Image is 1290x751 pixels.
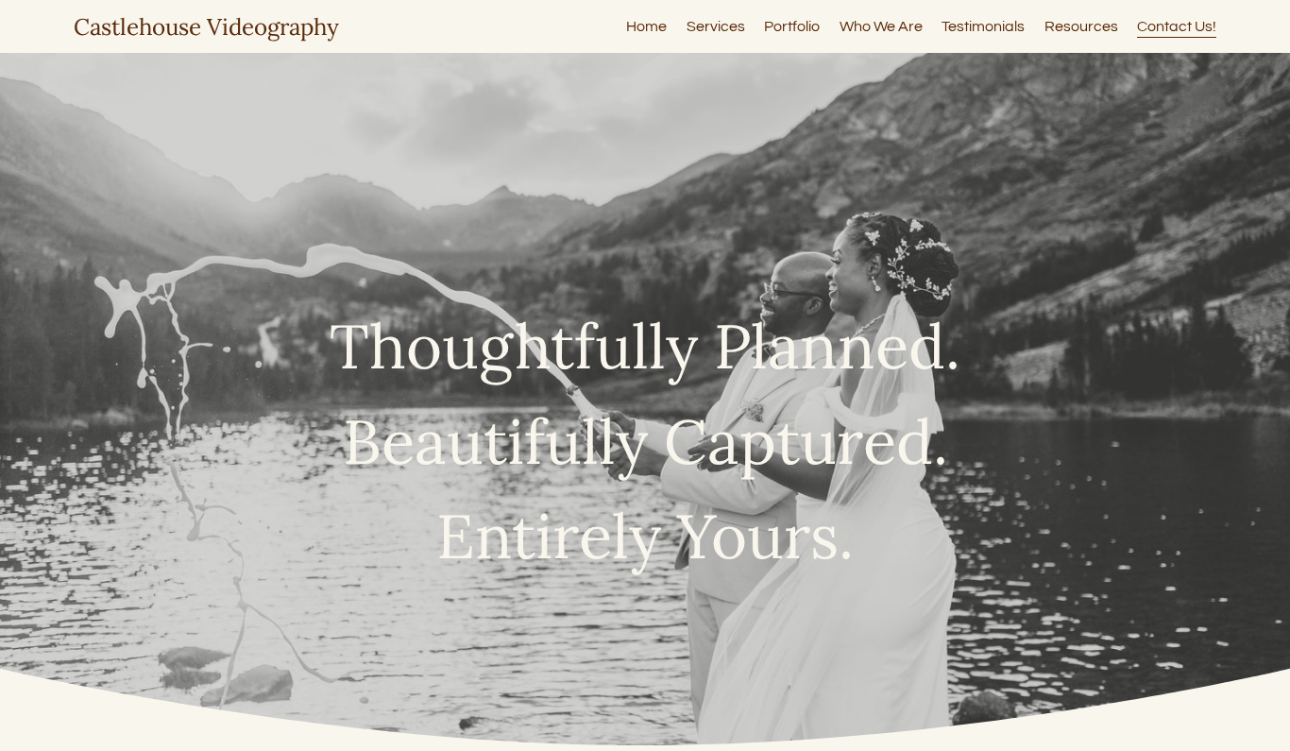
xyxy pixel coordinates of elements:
a: Who We Are [840,14,923,40]
a: Services [687,14,745,40]
a: Portfolio [764,14,820,40]
a: Home [626,14,667,40]
h1: Entirely Yours. [314,504,976,569]
h1: Beautifully Captured. [314,409,976,474]
a: Testimonials [942,14,1025,40]
a: Resources [1044,14,1118,40]
h1: Thoughtfully Planned. [314,314,976,379]
a: Contact Us! [1137,14,1216,40]
a: Castlehouse Videography [74,12,339,42]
